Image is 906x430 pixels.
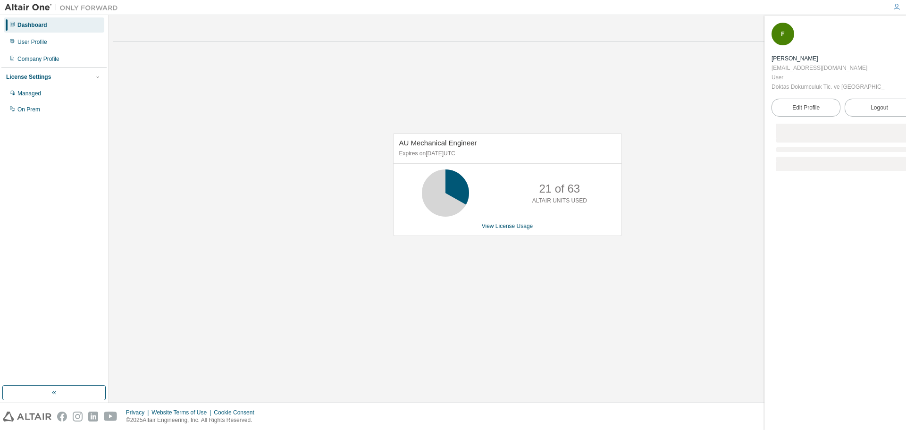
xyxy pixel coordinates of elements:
[104,412,117,422] img: youtube.svg
[6,73,51,81] div: License Settings
[532,197,587,205] p: ALTAIR UNITS USED
[772,73,885,82] div: User
[399,139,477,147] span: AU Mechanical Engineer
[482,223,533,229] a: View License Usage
[17,21,47,29] div: Dashboard
[17,38,47,46] div: User Profile
[126,416,260,424] p: © 2025 Altair Engineering, Inc. All Rights Reserved.
[781,31,784,37] span: F
[17,55,59,63] div: Company Profile
[871,103,888,112] span: Logout
[73,412,83,422] img: instagram.svg
[772,99,840,117] a: Edit Profile
[399,150,613,158] p: Expires on [DATE] UTC
[17,90,41,97] div: Managed
[214,409,260,416] div: Cookie Consent
[17,106,40,113] div: On Prem
[5,3,123,12] img: Altair One
[772,82,885,92] div: Doktas Dokumculuk Tic. ve [GEOGRAPHIC_DATA]. A.S.
[772,63,885,73] div: [EMAIL_ADDRESS][DOMAIN_NAME]
[772,54,885,63] div: Fahrettin Aydemir
[539,181,580,197] p: 21 of 63
[3,412,51,422] img: altair_logo.svg
[792,104,820,111] span: Edit Profile
[88,412,98,422] img: linkedin.svg
[126,409,151,416] div: Privacy
[151,409,214,416] div: Website Terms of Use
[57,412,67,422] img: facebook.svg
